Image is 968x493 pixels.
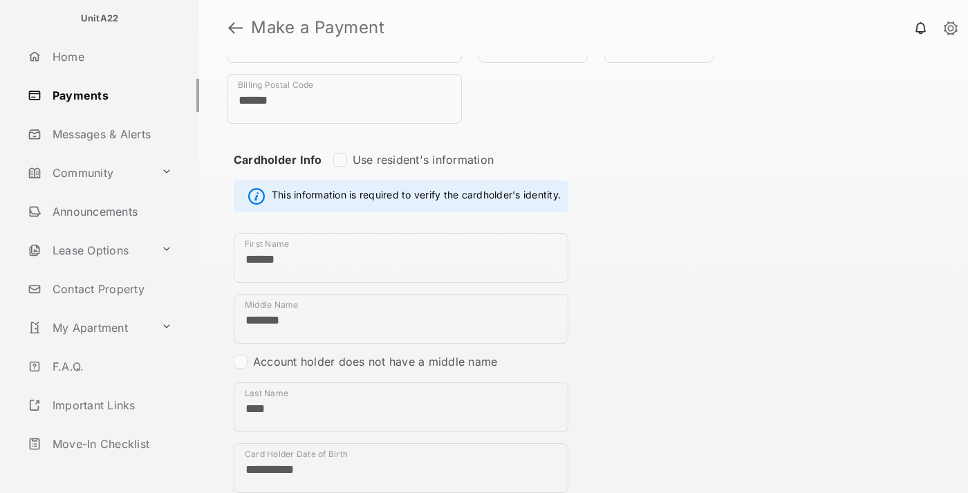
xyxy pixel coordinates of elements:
[272,188,561,205] span: This information is required to verify the cardholder's identity.
[234,153,322,192] strong: Cardholder Info
[22,311,156,344] a: My Apartment
[251,19,384,36] strong: Make a Payment
[22,156,156,189] a: Community
[22,79,199,112] a: Payments
[22,389,178,422] a: Important Links
[253,355,497,369] label: Account holder does not have a middle name
[22,118,199,151] a: Messages & Alerts
[22,350,199,383] a: F.A.Q.
[353,153,494,167] label: Use resident's information
[22,40,199,73] a: Home
[22,195,199,228] a: Announcements
[81,12,119,26] p: UnitA22
[22,272,199,306] a: Contact Property
[22,234,156,267] a: Lease Options
[22,427,199,461] a: Move-In Checklist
